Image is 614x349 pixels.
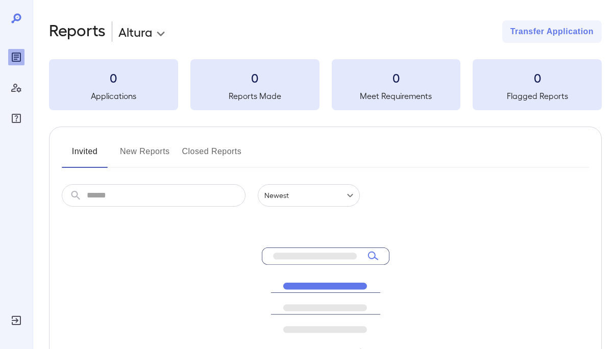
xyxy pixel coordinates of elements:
h3: 0 [49,69,178,86]
h5: Flagged Reports [473,90,602,102]
div: Log Out [8,312,24,329]
h2: Reports [49,20,106,43]
button: New Reports [120,143,170,168]
summary: 0Applications0Reports Made0Meet Requirements0Flagged Reports [49,59,602,110]
h3: 0 [190,69,320,86]
div: FAQ [8,110,24,127]
button: Closed Reports [182,143,242,168]
h5: Reports Made [190,90,320,102]
div: Reports [8,49,24,65]
div: Newest [258,184,360,207]
h3: 0 [473,69,602,86]
h3: 0 [332,69,461,86]
button: Transfer Application [502,20,602,43]
button: Invited [62,143,108,168]
div: Manage Users [8,80,24,96]
h5: Applications [49,90,178,102]
p: Altura [118,23,152,40]
h5: Meet Requirements [332,90,461,102]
